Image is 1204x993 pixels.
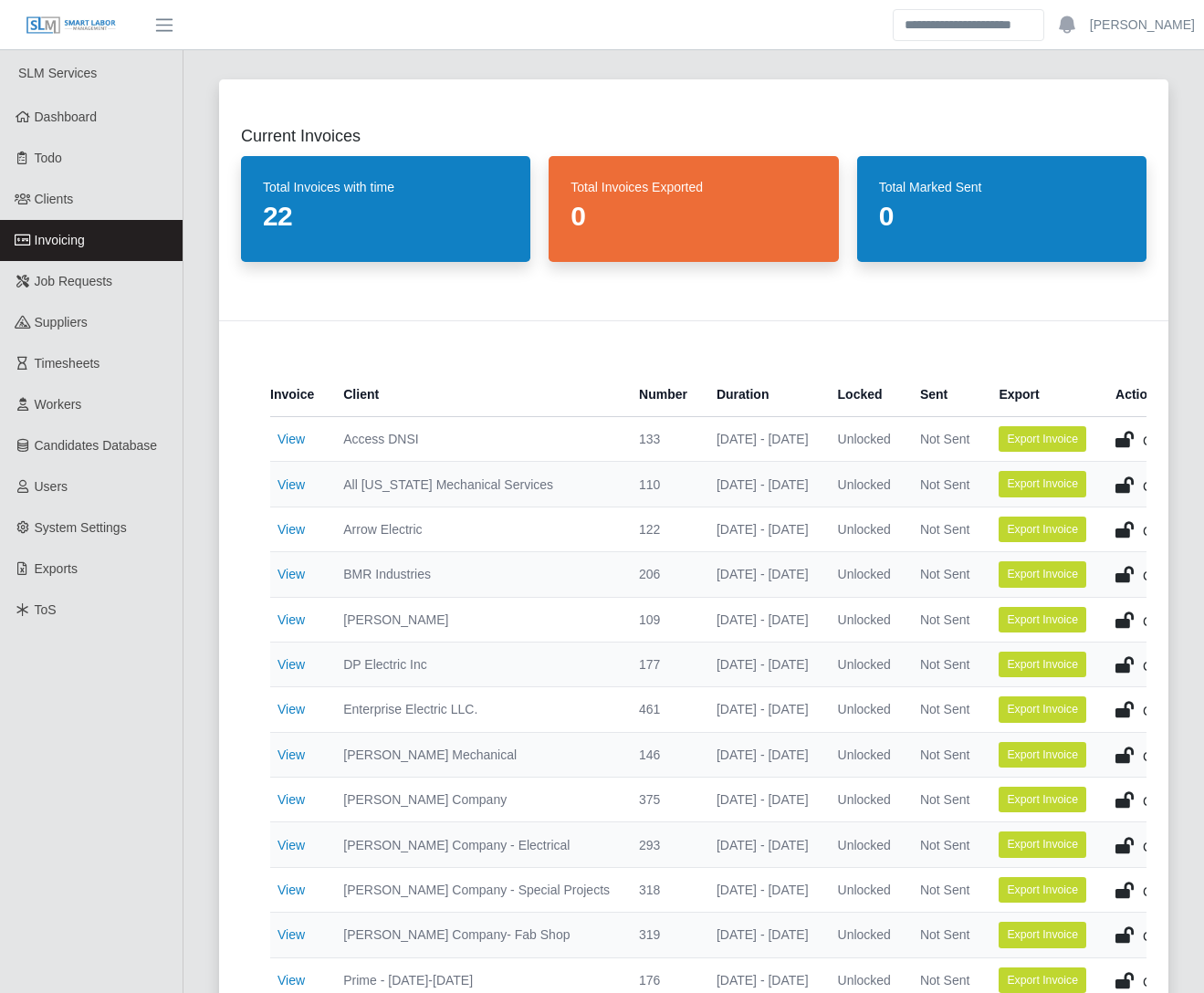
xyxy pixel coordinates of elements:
[624,507,702,551] td: 122
[823,822,906,867] td: Unlocked
[702,417,823,462] td: [DATE] - [DATE]
[999,607,1086,632] button: Export Invoice
[329,642,624,686] td: DP Electric Inc
[329,913,624,957] td: [PERSON_NAME] Company- Fab Shop
[906,462,984,507] td: Not Sent
[906,778,984,822] td: Not Sent
[35,274,113,288] span: Job Requests
[879,200,1125,233] dd: 0
[999,831,1086,857] button: Export Invoice
[571,200,816,233] dd: 0
[702,732,823,777] td: [DATE] - [DATE]
[35,479,68,494] span: Users
[906,867,984,912] td: Not Sent
[241,123,1146,149] h2: Current Invoices
[823,913,906,957] td: Unlocked
[823,687,906,732] td: Unlocked
[277,432,305,446] a: View
[35,561,78,576] span: Exports
[277,747,305,762] a: View
[999,787,1086,812] button: Export Invoice
[624,822,702,867] td: 293
[277,612,305,627] a: View
[702,597,823,642] td: [DATE] - [DATE]
[277,927,305,942] a: View
[277,838,305,852] a: View
[329,867,624,912] td: [PERSON_NAME] Company - Special Projects
[702,687,823,732] td: [DATE] - [DATE]
[35,151,62,165] span: Todo
[277,567,305,581] a: View
[329,507,624,551] td: Arrow Electric
[329,732,624,777] td: [PERSON_NAME] Mechanical
[624,642,702,686] td: 177
[329,687,624,732] td: Enterprise Electric LLC.
[906,732,984,777] td: Not Sent
[906,417,984,462] td: Not Sent
[906,597,984,642] td: Not Sent
[35,602,57,617] span: ToS
[277,973,305,988] a: View
[823,417,906,462] td: Unlocked
[999,471,1086,496] button: Export Invoice
[624,732,702,777] td: 146
[263,200,508,233] dd: 22
[277,522,305,537] a: View
[984,372,1101,417] th: Export
[277,883,305,897] a: View
[702,642,823,686] td: [DATE] - [DATE]
[624,913,702,957] td: 319
[624,597,702,642] td: 109
[35,438,158,453] span: Candidates Database
[999,517,1086,542] button: Export Invoice
[277,792,305,807] a: View
[624,462,702,507] td: 110
[906,552,984,597] td: Not Sent
[823,867,906,912] td: Unlocked
[999,922,1086,947] button: Export Invoice
[906,913,984,957] td: Not Sent
[906,822,984,867] td: Not Sent
[571,178,816,196] dt: Total Invoices Exported
[823,778,906,822] td: Unlocked
[702,778,823,822] td: [DATE] - [DATE]
[999,696,1086,722] button: Export Invoice
[35,110,98,124] span: Dashboard
[35,315,88,329] span: Suppliers
[624,552,702,597] td: 206
[906,507,984,551] td: Not Sent
[999,652,1086,677] button: Export Invoice
[999,877,1086,903] button: Export Invoice
[702,913,823,957] td: [DATE] - [DATE]
[702,462,823,507] td: [DATE] - [DATE]
[624,867,702,912] td: 318
[879,178,1125,196] dt: Total Marked Sent
[823,552,906,597] td: Unlocked
[823,372,906,417] th: Locked
[624,687,702,732] td: 461
[823,462,906,507] td: Unlocked
[823,732,906,777] td: Unlocked
[263,178,508,196] dt: Total Invoices with time
[906,687,984,732] td: Not Sent
[329,462,624,507] td: All [US_STATE] Mechanical Services
[329,417,624,462] td: Access DNSI
[35,233,85,247] span: Invoicing
[35,397,82,412] span: Workers
[624,417,702,462] td: 133
[26,16,117,36] img: SLM Logo
[18,66,97,80] span: SLM Services
[702,507,823,551] td: [DATE] - [DATE]
[329,597,624,642] td: [PERSON_NAME]
[823,597,906,642] td: Unlocked
[999,967,1086,993] button: Export Invoice
[906,372,984,417] th: Sent
[329,372,624,417] th: Client
[624,778,702,822] td: 375
[1090,16,1195,35] a: [PERSON_NAME]
[277,702,305,716] a: View
[702,552,823,597] td: [DATE] - [DATE]
[702,372,823,417] th: Duration
[329,822,624,867] td: [PERSON_NAME] Company - Electrical
[35,520,127,535] span: System Settings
